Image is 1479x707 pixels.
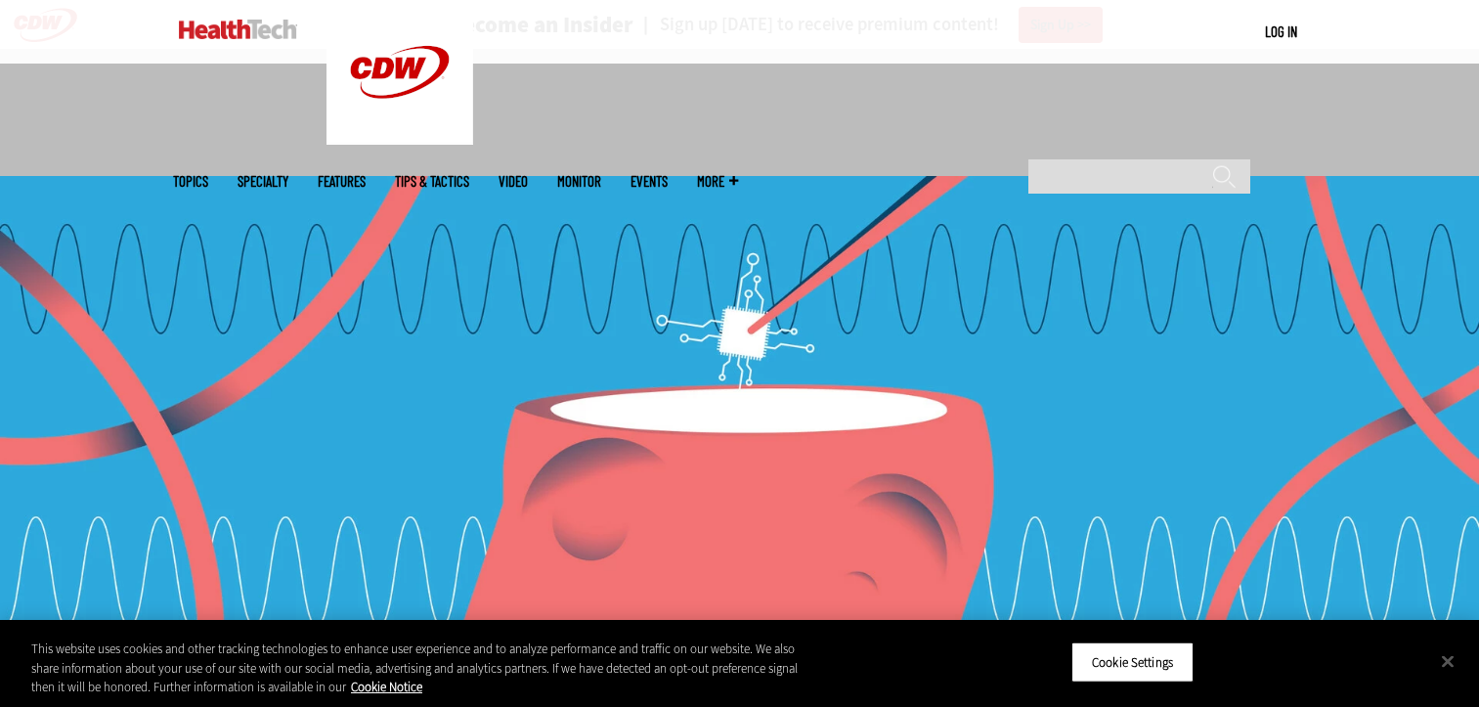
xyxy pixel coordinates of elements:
span: More [697,174,738,189]
img: Home [179,20,297,39]
span: Topics [173,174,208,189]
a: Features [318,174,366,189]
a: More information about your privacy [351,679,422,695]
a: MonITor [557,174,601,189]
div: This website uses cookies and other tracking technologies to enhance user experience and to analy... [31,640,813,697]
a: Tips & Tactics [395,174,469,189]
a: Log in [1265,22,1297,40]
button: Close [1426,640,1469,683]
div: User menu [1265,22,1297,42]
a: Events [631,174,668,189]
button: Cookie Settings [1071,641,1194,683]
a: Video [499,174,528,189]
a: CDW [326,129,473,150]
span: Specialty [238,174,288,189]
